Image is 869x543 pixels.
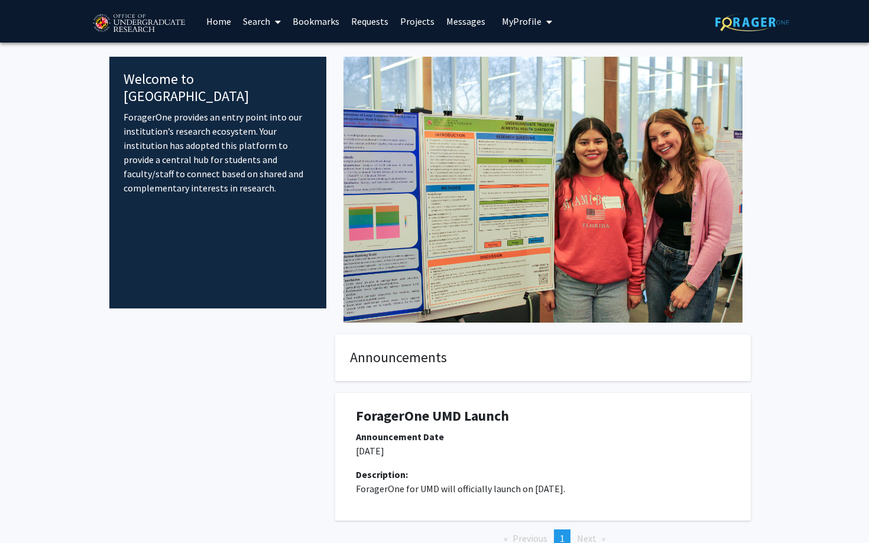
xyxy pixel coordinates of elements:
[356,444,730,458] p: [DATE]
[440,1,491,42] a: Messages
[200,1,237,42] a: Home
[287,1,345,42] a: Bookmarks
[394,1,440,42] a: Projects
[350,349,736,366] h4: Announcements
[356,482,730,496] p: ForagerOne for UMD will officially launch on [DATE].
[356,430,730,444] div: Announcement Date
[356,467,730,482] div: Description:
[345,1,394,42] a: Requests
[356,408,730,425] h1: ForagerOne UMD Launch
[89,9,189,38] img: University of Maryland Logo
[237,1,287,42] a: Search
[502,15,541,27] span: My Profile
[124,71,312,105] h4: Welcome to [GEOGRAPHIC_DATA]
[715,13,789,31] img: ForagerOne Logo
[343,57,742,323] img: Cover Image
[9,490,50,534] iframe: Chat
[124,110,312,195] p: ForagerOne provides an entry point into our institution’s research ecosystem. Your institution ha...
